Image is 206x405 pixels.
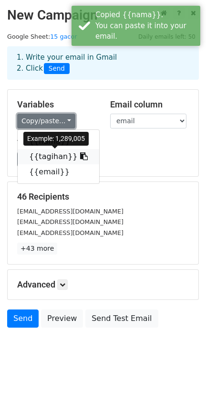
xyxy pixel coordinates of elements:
[110,99,189,110] h5: Email column
[17,279,189,290] h5: Advanced
[18,164,99,180] a: {{email}}
[17,114,75,128] a: Copy/paste...
[17,229,124,236] small: [EMAIL_ADDRESS][DOMAIN_NAME]
[44,63,70,75] span: Send
[7,309,39,328] a: Send
[158,359,206,405] iframe: Chat Widget
[18,149,99,164] a: {{tagihan}}
[17,99,96,110] h5: Variables
[18,134,99,149] a: {{nama}}
[7,33,77,40] small: Google Sheet:
[10,52,196,74] div: 1. Write your email in Gmail 2. Click
[17,192,189,202] h5: 46 Recipients
[85,309,158,328] a: Send Test Email
[95,10,196,42] div: Copied {{nama}}. You can paste it into your email.
[17,243,57,255] a: +43 more
[41,309,83,328] a: Preview
[17,208,124,215] small: [EMAIL_ADDRESS][DOMAIN_NAME]
[17,218,124,225] small: [EMAIL_ADDRESS][DOMAIN_NAME]
[50,33,77,40] a: 15 gacor
[7,7,199,23] h2: New Campaign
[23,132,89,146] div: Example: 1,289,005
